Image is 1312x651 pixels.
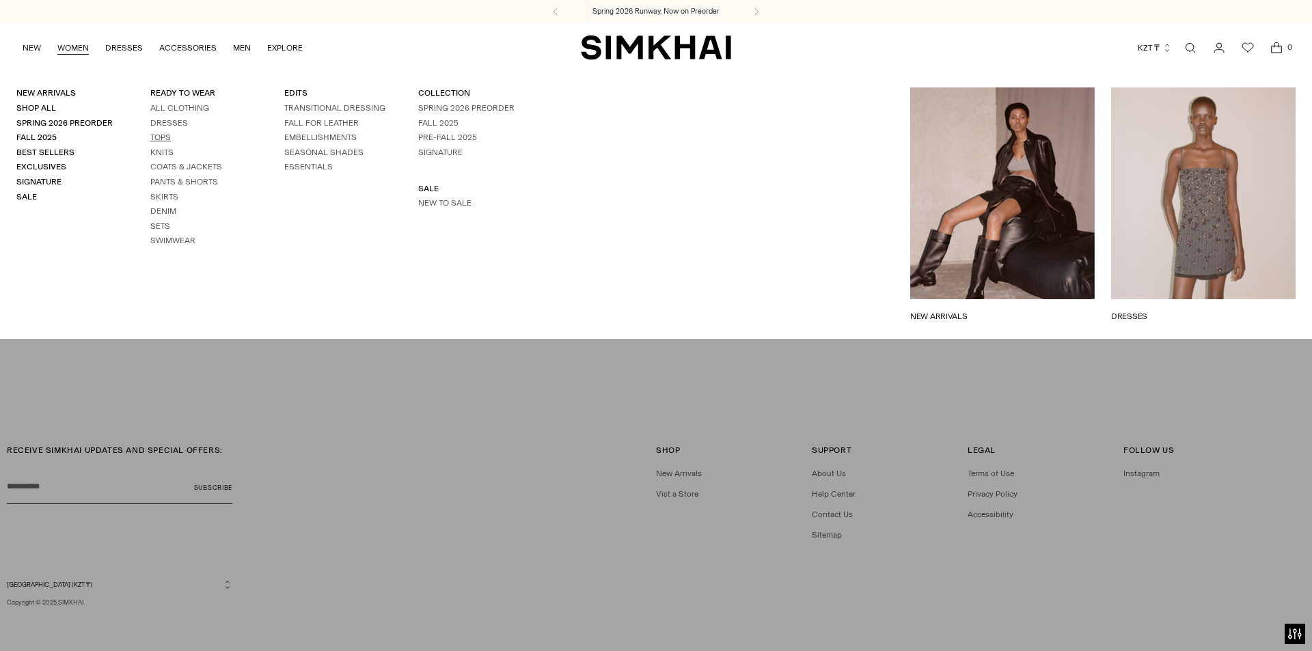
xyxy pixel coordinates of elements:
[1283,41,1296,53] span: 0
[1234,34,1261,61] a: Wishlist
[1263,34,1290,61] a: Open cart modal
[105,33,143,63] a: DRESSES
[23,33,41,63] a: NEW
[159,33,217,63] a: ACCESSORIES
[1138,33,1172,63] button: KZT ₸
[581,34,731,61] a: SIMKHAI
[267,33,303,63] a: EXPLORE
[57,33,89,63] a: WOMEN
[592,6,720,17] a: Spring 2026 Runway, Now on Preorder
[1205,34,1233,61] a: Go to the account page
[1177,34,1204,61] a: Open search modal
[233,33,251,63] a: MEN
